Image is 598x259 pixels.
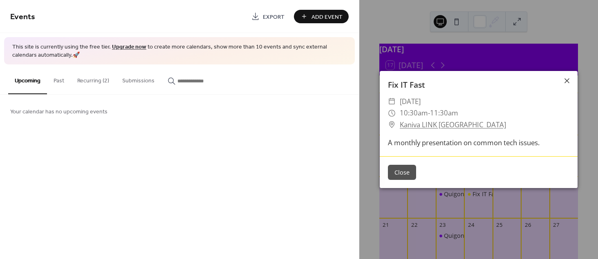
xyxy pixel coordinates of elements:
[47,64,71,93] button: Past
[10,108,108,116] span: Your calendar has no upcoming events
[10,9,35,25] span: Events
[263,13,284,21] span: Export
[388,96,396,108] div: ​
[380,137,578,148] div: A monthly presentation on common tech issues.
[71,64,116,93] button: Recurring (2)
[112,42,146,53] a: Upgrade now
[430,108,458,117] span: 11:30am
[8,64,47,94] button: Upcoming
[388,119,396,131] div: ​
[388,165,416,180] button: Close
[12,43,347,59] span: This site is currently using the free tier. to create more calendars, show more than 10 events an...
[380,79,578,91] div: Fix IT Fast
[311,13,343,21] span: Add Event
[400,108,428,117] span: 10:30am
[400,119,506,131] a: Kaniva LINK [GEOGRAPHIC_DATA]
[400,96,421,108] span: [DATE]
[294,10,349,23] button: Add Event
[428,108,430,117] span: -
[245,10,291,23] a: Export
[116,64,161,93] button: Submissions
[388,107,396,119] div: ​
